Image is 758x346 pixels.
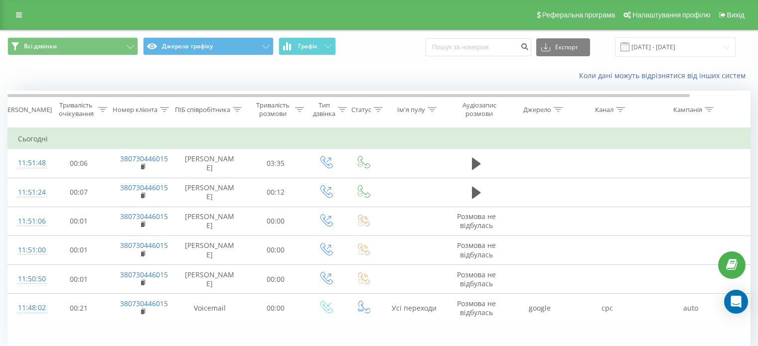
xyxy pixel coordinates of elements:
a: Коли дані можуть відрізнятися вiд інших систем [579,71,751,80]
td: Voicemail [175,294,245,323]
td: 03:35 [245,149,307,178]
td: google [506,294,574,323]
div: 11:50:50 [18,269,38,289]
a: 380730446015 [120,212,168,221]
td: 00:12 [245,178,307,207]
a: 380730446015 [120,240,168,250]
div: Тривалість очікування [56,101,96,118]
button: Джерела трафіку [143,37,274,55]
div: Джерело [523,106,551,114]
div: Тривалість розмови [253,101,293,118]
td: [PERSON_NAME] [175,178,245,207]
div: 11:51:24 [18,183,38,202]
div: Аудіозапис розмови [455,101,503,118]
td: [PERSON_NAME] [175,207,245,235]
div: Тип дзвінка [313,101,335,118]
span: Розмова не відбулась [457,240,496,259]
td: 00:01 [48,235,110,264]
input: Пошук за номером [426,38,531,56]
td: 00:01 [48,265,110,294]
span: Розмова не відбулась [457,270,496,288]
button: Експорт [536,38,590,56]
div: 11:51:06 [18,212,38,231]
td: 00:01 [48,207,110,235]
span: Реферальна програма [542,11,615,19]
div: Кампанія [673,106,702,114]
td: 00:00 [245,235,307,264]
div: Open Intercom Messenger [724,290,748,314]
td: cpc [574,294,641,323]
div: Ім'я пулу [397,106,425,114]
span: Налаштування профілю [632,11,710,19]
td: auto [641,294,741,323]
a: 380730446015 [120,154,168,163]
td: [PERSON_NAME] [175,235,245,264]
button: Графік [279,37,336,55]
td: [PERSON_NAME] [175,149,245,178]
td: 00:00 [245,207,307,235]
td: Усі переходи [382,294,447,323]
div: 11:51:00 [18,240,38,260]
a: 380730446015 [120,270,168,279]
div: ПІБ співробітника [175,106,230,114]
td: 00:21 [48,294,110,323]
td: [PERSON_NAME] [175,265,245,294]
div: Номер клієнта [113,106,157,114]
div: [PERSON_NAME] [1,106,52,114]
td: 00:00 [245,294,307,323]
span: Вихід [727,11,745,19]
span: Графік [298,43,317,50]
div: Статус [351,106,371,114]
div: 11:48:02 [18,298,38,318]
div: 11:51:48 [18,153,38,173]
td: 00:00 [245,265,307,294]
td: 00:07 [48,178,110,207]
span: Розмова не відбулась [457,299,496,317]
a: 380730446015 [120,299,168,308]
span: Розмова не відбулась [457,212,496,230]
div: Канал [595,106,613,114]
a: 380730446015 [120,183,168,192]
button: Всі дзвінки [7,37,138,55]
td: 00:06 [48,149,110,178]
span: Всі дзвінки [24,42,57,50]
